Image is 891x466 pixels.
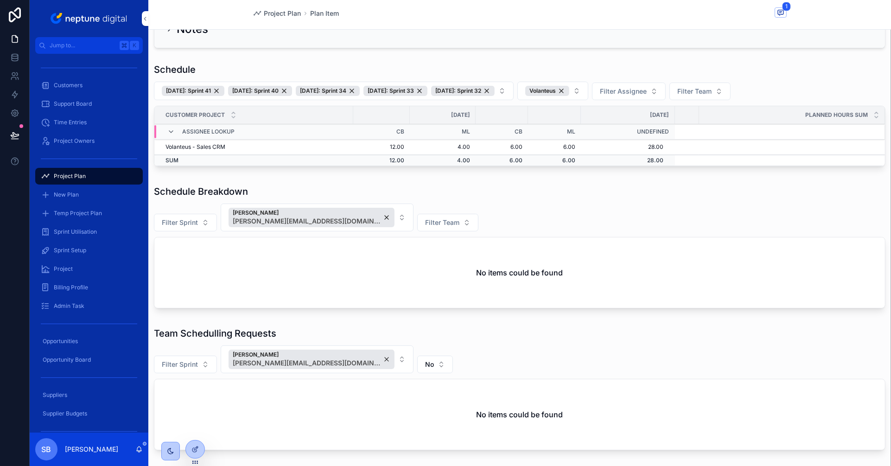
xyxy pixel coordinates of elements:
p: [PERSON_NAME] [65,445,118,454]
button: Select Button [517,82,588,100]
h1: Team Schedulling Requests [154,327,276,340]
button: Unselect 60 [431,86,495,96]
td: ML [410,124,476,140]
span: [DATE]: Sprint 40 [232,87,279,95]
span: Sprint Setup [54,247,86,254]
span: Support Board [54,100,92,108]
button: Select Button [592,83,666,100]
span: Jump to... [50,42,116,49]
span: No [425,360,434,369]
button: Select Button [221,345,414,373]
a: Suppliers [35,387,143,403]
span: [DATE]: Sprint 33 [368,87,414,95]
h1: Schedule [154,63,196,76]
a: Customers [35,77,143,94]
span: Filter Sprint [162,360,198,369]
a: New Plan [35,186,143,203]
span: Suppliers [43,391,67,399]
span: Opportunity Board [43,356,91,364]
span: Project Owners [54,137,95,145]
button: Unselect 101 [525,86,569,96]
a: Support Board [35,96,143,112]
td: CB [476,124,528,140]
button: Unselect 64 [229,208,395,227]
span: [DATE] [650,111,669,119]
span: Filter Sprint [162,218,198,227]
a: Supplier Budgets [35,405,143,422]
button: 1 [775,7,787,19]
span: [PERSON_NAME][EMAIL_ADDRESS][DOMAIN_NAME] [233,358,381,368]
span: Opportunities [43,338,78,345]
span: Project Plan [54,172,86,180]
td: 6.00 [476,155,528,166]
span: Customers [54,82,83,89]
a: Project Plan [35,168,143,185]
h2: No items could be found [477,267,563,278]
td: 4.00 [410,155,476,166]
h1: Schedule Breakdown [154,185,248,198]
span: [PERSON_NAME] [233,209,381,217]
td: CB [353,124,410,140]
button: Select Button [417,356,453,373]
button: Unselect 68 [228,86,292,96]
td: 4.00 [410,140,476,155]
button: Unselect 64 [229,350,395,369]
button: Unselect 61 [363,86,427,96]
td: 28.00 [581,140,675,155]
td: 6.00 [528,155,580,166]
span: Filter Team [677,87,712,96]
a: Project [35,261,143,277]
span: Admin Task [54,302,84,310]
span: SB [42,444,51,455]
button: Select Button [154,82,514,100]
button: Select Button [417,214,478,231]
button: Select Button [669,83,731,100]
button: Select Button [221,204,414,231]
a: Project Plan [253,9,301,18]
span: Project Plan [264,9,301,18]
td: 6.00 [528,140,580,155]
button: Unselect 69 [162,86,224,96]
td: 6.00 [476,140,528,155]
span: Supplier Budgets [43,410,87,417]
span: [DATE] [451,111,470,119]
td: ML [528,124,580,140]
span: Volanteus [529,87,556,95]
a: Admin Task [35,298,143,314]
span: Plan Item [310,9,339,18]
button: Unselect 62 [296,86,360,96]
td: 12.00 [353,155,410,166]
span: Customer Project [165,111,225,119]
span: [DATE]: Sprint 41 [166,87,211,95]
img: App logo [49,11,130,26]
span: Project [54,265,73,273]
a: Sprint Setup [35,242,143,259]
a: Sprint Utilisation [35,223,143,240]
h2: No items could be found [477,409,563,420]
span: Filter Team [425,218,459,227]
span: [PERSON_NAME][EMAIL_ADDRESS][DOMAIN_NAME] [233,217,381,226]
span: K [131,42,138,49]
a: Temp Project Plan [35,205,143,222]
span: Temp Project Plan [54,210,102,217]
td: undefined [581,124,675,140]
span: [PERSON_NAME] [233,351,381,358]
a: Opportunities [35,333,143,350]
a: Billing Profile [35,279,143,296]
a: Opportunity Board [35,351,143,368]
td: 12.00 [353,140,410,155]
td: SUM [154,155,353,166]
td: 28.00 [581,155,675,166]
div: scrollable content [30,54,148,433]
span: Billing Profile [54,284,88,291]
span: Sprint Utilisation [54,228,97,236]
button: Select Button [154,214,217,231]
span: Planned Hours SUM [805,111,868,119]
button: Jump to...K [35,37,143,54]
span: Filter Assignee [600,87,647,96]
span: [DATE]: Sprint 34 [300,87,346,95]
td: Volanteus - Sales CRM [154,140,353,155]
span: Assignee lookup [182,128,235,135]
span: New Plan [54,191,79,198]
span: 1 [782,2,791,11]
